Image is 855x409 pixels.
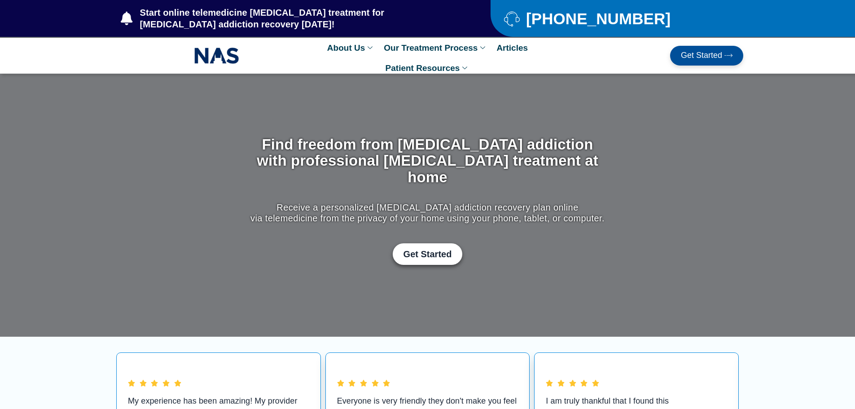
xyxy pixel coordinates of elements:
a: Our Treatment Process [379,38,492,58]
a: About Us [323,38,379,58]
img: NAS_email_signature-removebg-preview.png [194,45,239,66]
p: Receive a personalized [MEDICAL_DATA] addiction recovery plan online via telemedicine from the pr... [248,202,607,224]
a: Patient Resources [381,58,474,78]
span: Get Started [403,249,452,259]
a: Get Started [670,46,743,66]
div: Get Started with Suboxone Treatment by filling-out this new patient packet form [248,243,607,265]
a: Start online telemedicine [MEDICAL_DATA] treatment for [MEDICAL_DATA] addiction recovery [DATE]! [121,7,455,30]
span: [PHONE_NUMBER] [524,13,671,24]
a: Get Started [393,243,463,265]
a: [PHONE_NUMBER] [504,11,721,26]
a: Articles [492,38,532,58]
span: Start online telemedicine [MEDICAL_DATA] treatment for [MEDICAL_DATA] addiction recovery [DATE]! [138,7,455,30]
span: Get Started [681,51,722,60]
h1: Find freedom from [MEDICAL_DATA] addiction with professional [MEDICAL_DATA] treatment at home [248,136,607,185]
